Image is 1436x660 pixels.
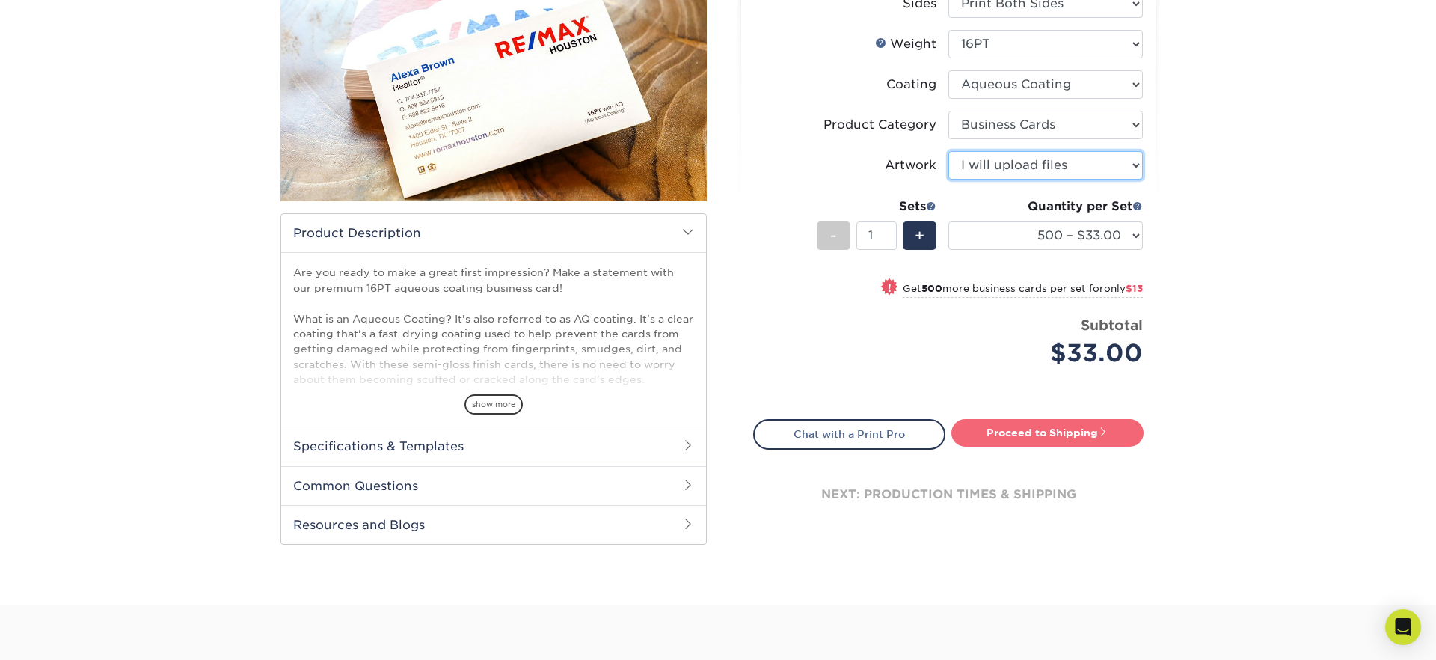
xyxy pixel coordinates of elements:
div: Open Intercom Messenger [1385,609,1421,645]
p: Are you ready to make a great first impression? Make a statement with our premium 16PT aqueous co... [293,265,694,509]
span: $13 [1126,283,1143,294]
span: + [915,224,924,247]
strong: 500 [921,283,942,294]
span: ! [888,280,892,296]
div: Coating [886,76,936,94]
div: Weight [875,35,936,53]
div: Artwork [885,156,936,174]
div: Sets [817,198,936,216]
h2: Resources and Blogs [281,505,706,544]
h2: Specifications & Templates [281,427,706,465]
div: next: production times & shipping [753,450,1144,540]
a: Proceed to Shipping [951,419,1144,446]
div: Quantity per Set [948,198,1143,216]
strong: Subtotal [1081,317,1143,333]
h2: Product Description [281,214,706,252]
small: Get more business cards per set for [903,283,1143,298]
span: only [1104,283,1143,294]
span: show more [464,394,523,415]
span: - [830,224,837,247]
div: $33.00 [960,335,1143,371]
h2: Common Questions [281,466,706,505]
div: Product Category [823,116,936,134]
a: Chat with a Print Pro [753,419,945,449]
